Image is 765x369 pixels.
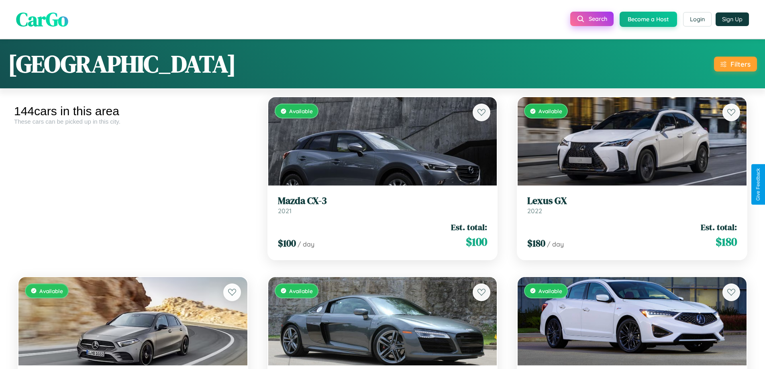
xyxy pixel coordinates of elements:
[466,234,487,250] span: $ 100
[278,195,488,207] h3: Mazda CX-3
[547,240,564,248] span: / day
[278,195,488,215] a: Mazda CX-32021
[14,118,252,125] div: These cars can be picked up in this city.
[289,108,313,114] span: Available
[730,60,751,68] div: Filters
[289,287,313,294] span: Available
[716,234,737,250] span: $ 180
[16,6,68,33] span: CarGo
[539,287,562,294] span: Available
[527,207,542,215] span: 2022
[278,207,292,215] span: 2021
[451,221,487,233] span: Est. total:
[755,168,761,201] div: Give Feedback
[589,15,607,22] span: Search
[701,221,737,233] span: Est. total:
[714,57,757,71] button: Filters
[14,104,252,118] div: 144 cars in this area
[527,195,737,215] a: Lexus GX2022
[527,195,737,207] h3: Lexus GX
[570,12,614,26] button: Search
[39,287,63,294] span: Available
[683,12,712,27] button: Login
[716,12,749,26] button: Sign Up
[620,12,677,27] button: Become a Host
[8,47,236,80] h1: [GEOGRAPHIC_DATA]
[539,108,562,114] span: Available
[298,240,314,248] span: / day
[527,236,545,250] span: $ 180
[278,236,296,250] span: $ 100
